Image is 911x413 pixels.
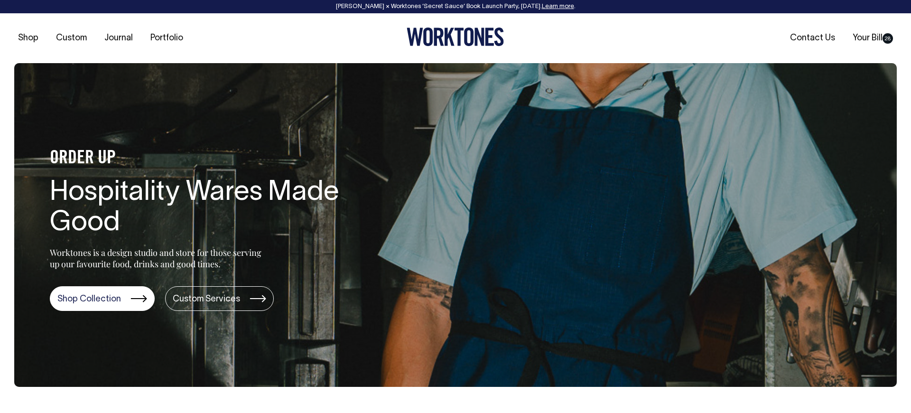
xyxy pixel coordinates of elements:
[9,3,902,10] div: [PERSON_NAME] × Worktones ‘Secret Sauce’ Book Launch Party, [DATE]. .
[542,4,574,9] a: Learn more
[50,247,266,270] p: Worktones is a design studio and store for those serving up our favourite food, drinks and good t...
[14,30,42,46] a: Shop
[101,30,137,46] a: Journal
[165,286,274,311] a: Custom Services
[786,30,839,46] a: Contact Us
[50,286,155,311] a: Shop Collection
[147,30,187,46] a: Portfolio
[52,30,91,46] a: Custom
[849,30,897,46] a: Your Bill28
[50,178,353,239] h1: Hospitality Wares Made Good
[883,33,893,44] span: 28
[50,149,353,169] h4: ORDER UP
